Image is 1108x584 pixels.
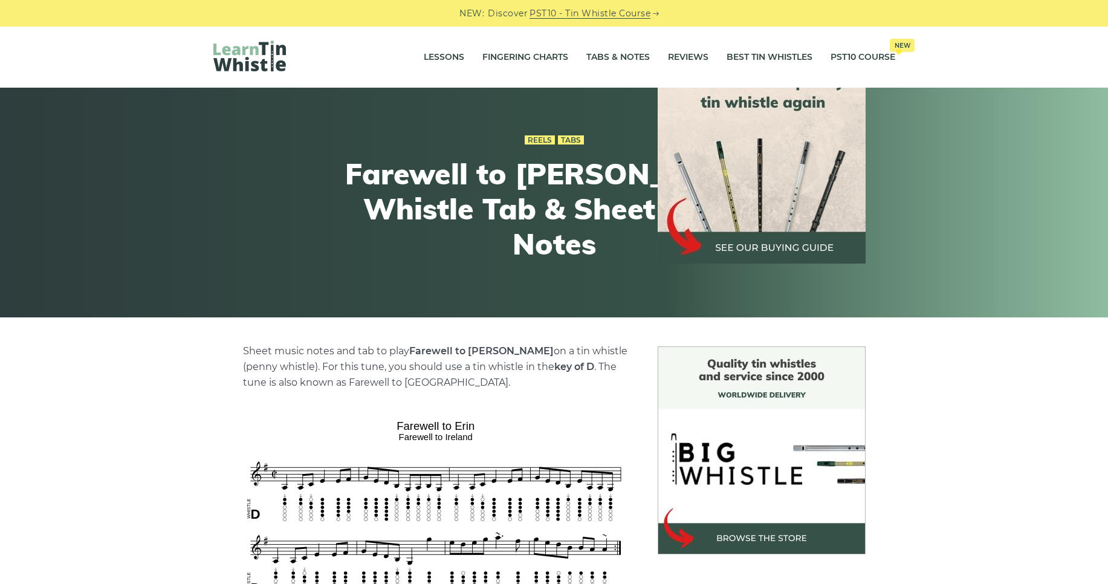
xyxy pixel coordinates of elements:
[586,42,650,73] a: Tabs & Notes
[482,42,568,73] a: Fingering Charts
[525,135,555,145] a: Reels
[658,56,866,264] img: tin whistle buying guide
[668,42,708,73] a: Reviews
[409,345,554,357] strong: Farewell to [PERSON_NAME]
[558,135,584,145] a: Tabs
[424,42,464,73] a: Lessons
[890,39,915,52] span: New
[831,42,895,73] a: PST10 CourseNew
[658,346,866,554] img: BigWhistle Tin Whistle Store
[332,157,777,261] h1: Farewell to [PERSON_NAME] Whistle Tab & Sheet Music Notes
[727,42,812,73] a: Best Tin Whistles
[243,343,629,391] p: Sheet music notes and tab to play on a tin whistle (penny whistle). For this tune, you should use...
[554,361,594,372] strong: key of D
[213,41,286,71] img: LearnTinWhistle.com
